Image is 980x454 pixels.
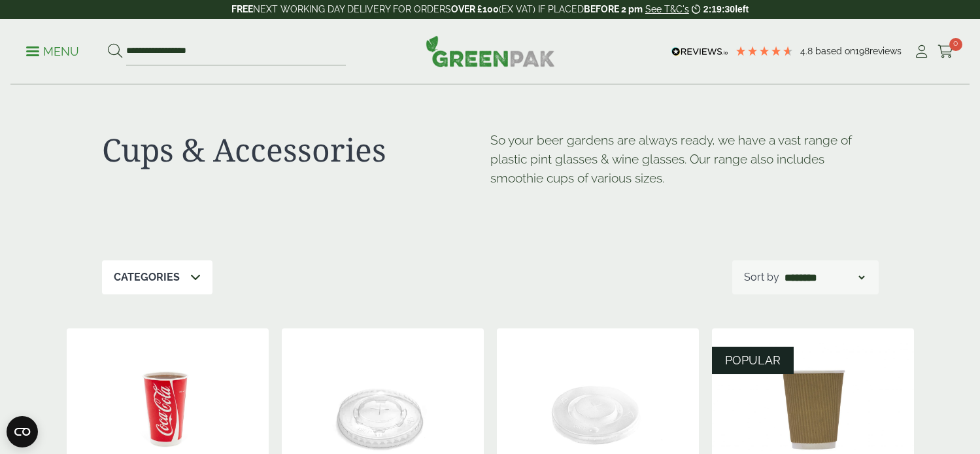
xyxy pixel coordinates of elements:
[114,270,180,285] p: Categories
[870,46,902,56] span: reviews
[855,46,870,56] span: 198
[949,38,962,51] span: 0
[735,4,749,14] span: left
[26,44,79,57] a: Menu
[725,353,781,367] span: POPULAR
[938,45,954,58] i: Cart
[451,4,499,14] strong: OVER £100
[26,44,79,60] p: Menu
[703,4,735,14] span: 2:19:30
[7,416,38,447] button: Open CMP widget
[800,46,815,56] span: 4.8
[815,46,855,56] span: Based on
[671,47,728,56] img: REVIEWS.io
[102,131,490,169] h1: Cups & Accessories
[231,4,253,14] strong: FREE
[735,45,794,57] div: 4.79 Stars
[645,4,689,14] a: See T&C's
[490,131,879,187] p: So your beer gardens are always ready, we have a vast range of plastic pint glasses & wine glasse...
[782,270,867,285] select: Shop order
[744,270,779,285] p: Sort by
[584,4,643,14] strong: BEFORE 2 pm
[913,45,930,58] i: My Account
[938,42,954,61] a: 0
[426,35,555,67] img: GreenPak Supplies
